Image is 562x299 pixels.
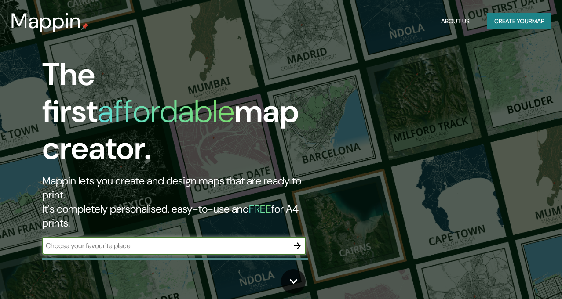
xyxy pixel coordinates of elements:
h1: The first map creator. [42,56,323,174]
h2: Mappin lets you create and design maps that are ready to print. It's completely personalised, eas... [42,174,323,230]
button: Create yourmap [487,13,551,29]
h3: Mappin [11,9,81,33]
img: mappin-pin [81,23,88,30]
input: Choose your favourite place [42,241,288,251]
button: About Us [438,13,473,29]
h1: affordable [98,91,234,132]
h5: FREE [249,202,271,216]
